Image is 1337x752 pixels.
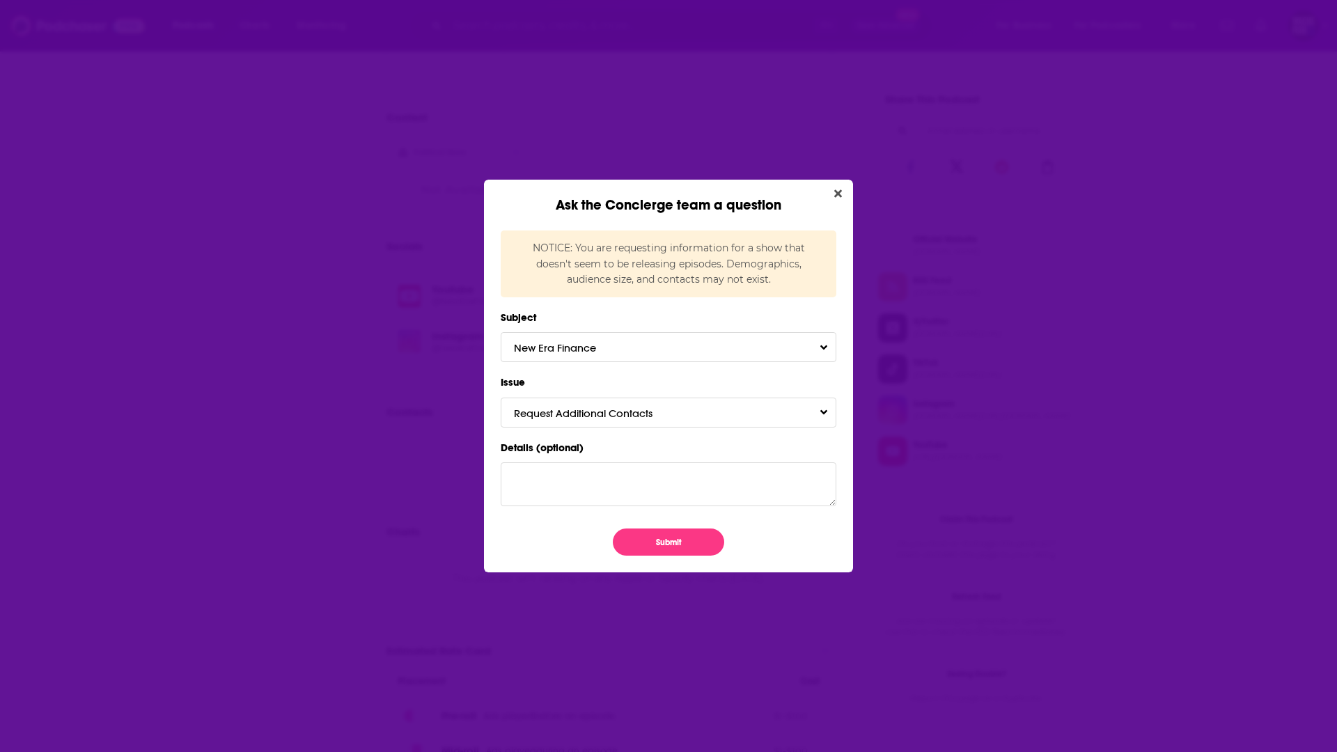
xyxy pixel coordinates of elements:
[501,308,836,327] label: Subject
[514,407,680,420] span: Request Additional Contacts
[613,528,724,556] button: Submit
[501,230,836,297] div: NOTICE: You are requesting information for a show that doesn't seem to be releasing episodes. Dem...
[829,185,847,203] button: Close
[484,180,853,214] div: Ask the Concierge team a question
[514,341,624,354] span: New Era Finance
[501,398,836,428] button: Request Additional ContactsToggle Pronoun Dropdown
[501,332,836,362] button: New Era FinanceToggle Pronoun Dropdown
[501,439,836,457] label: Details (optional)
[501,373,836,391] label: Issue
